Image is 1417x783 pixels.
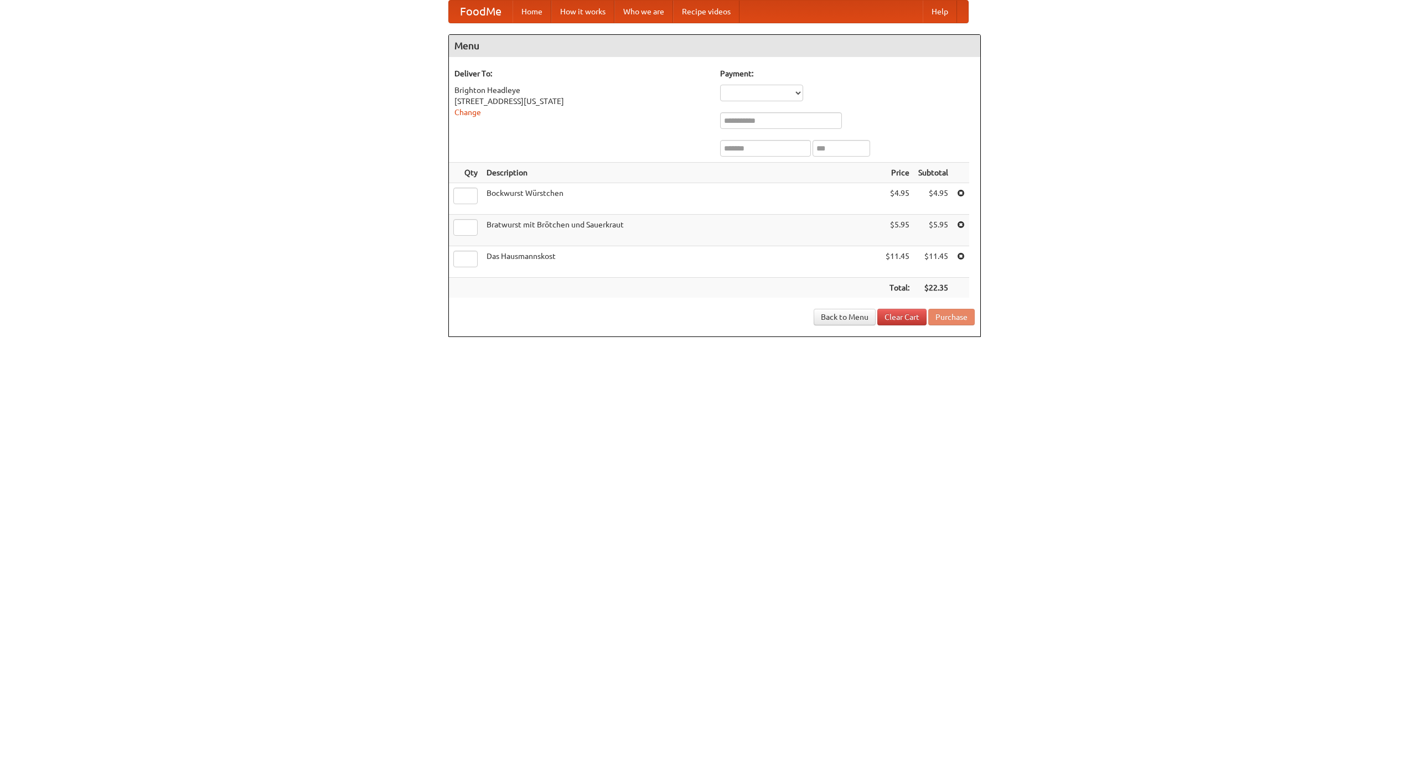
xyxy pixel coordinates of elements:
[914,215,953,246] td: $5.95
[814,309,876,325] a: Back to Menu
[454,108,481,117] a: Change
[513,1,551,23] a: Home
[881,183,914,215] td: $4.95
[881,215,914,246] td: $5.95
[881,278,914,298] th: Total:
[877,309,927,325] a: Clear Cart
[482,183,881,215] td: Bockwurst Würstchen
[482,215,881,246] td: Bratwurst mit Brötchen und Sauerkraut
[914,246,953,278] td: $11.45
[914,163,953,183] th: Subtotal
[449,1,513,23] a: FoodMe
[928,309,975,325] button: Purchase
[454,68,709,79] h5: Deliver To:
[720,68,975,79] h5: Payment:
[482,246,881,278] td: Das Hausmannskost
[449,35,980,57] h4: Menu
[454,85,709,96] div: Brighton Headleye
[449,163,482,183] th: Qty
[551,1,614,23] a: How it works
[923,1,957,23] a: Help
[914,183,953,215] td: $4.95
[881,163,914,183] th: Price
[614,1,673,23] a: Who we are
[881,246,914,278] td: $11.45
[914,278,953,298] th: $22.35
[454,96,709,107] div: [STREET_ADDRESS][US_STATE]
[482,163,881,183] th: Description
[673,1,739,23] a: Recipe videos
